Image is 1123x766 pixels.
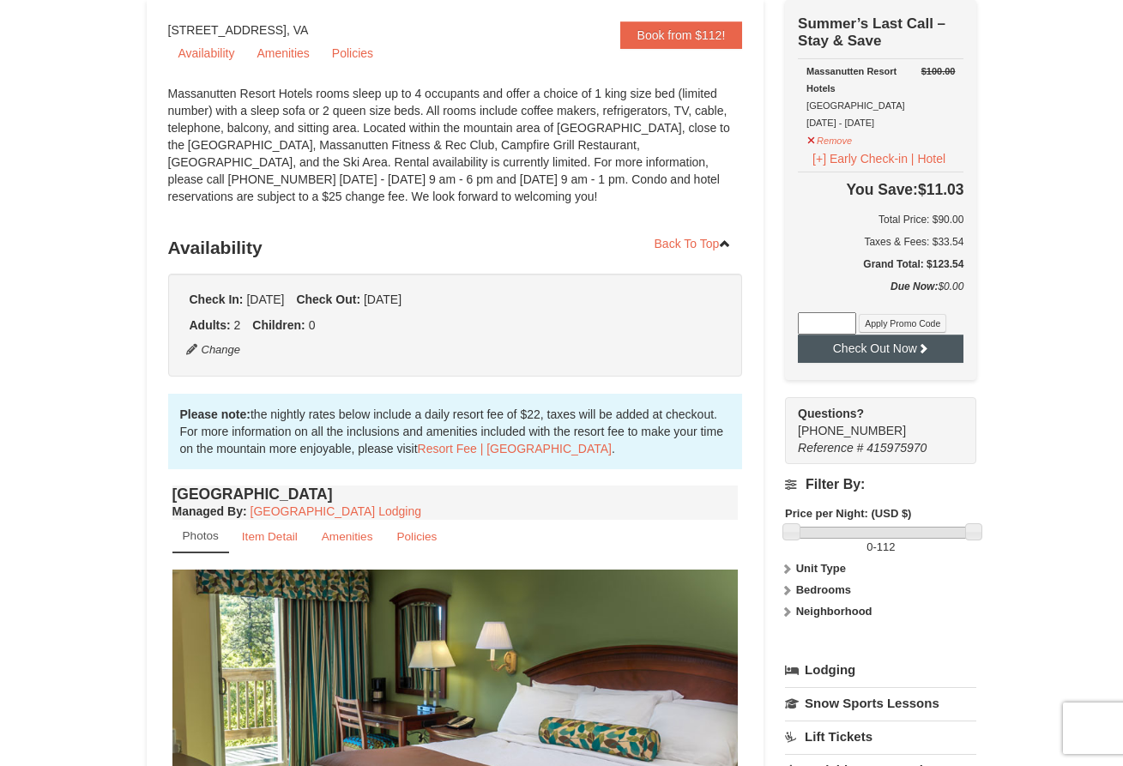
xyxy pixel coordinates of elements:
span: 0 [309,318,316,332]
a: Snow Sports Lessons [785,687,976,719]
h6: Total Price: $90.00 [798,211,963,228]
label: - [785,539,976,556]
span: [DATE] [364,293,402,306]
strong: Massanutten Resort Hotels [806,66,897,93]
span: [PHONE_NUMBER] [798,405,945,437]
button: [+] Early Check-in | Hotel [806,149,951,168]
strong: Adults: [190,318,231,332]
strong: Check In: [190,293,244,306]
h3: Availability [168,231,743,265]
span: 2 [234,318,241,332]
a: Lodging [785,654,976,685]
a: Back To Top [643,231,743,256]
small: Policies [396,530,437,543]
strong: Please note: [180,407,251,421]
small: Item Detail [242,530,298,543]
strong: Summer’s Last Call – Stay & Save [798,15,945,49]
button: Change [185,341,242,359]
h4: Filter By: [785,477,976,492]
button: Check Out Now [798,335,963,362]
a: [GEOGRAPHIC_DATA] Lodging [251,504,421,518]
a: Availability [168,40,245,66]
strong: : [172,504,247,518]
small: Photos [183,529,219,542]
strong: Neighborhood [796,605,872,618]
span: 0 [866,540,872,553]
small: Amenities [322,530,373,543]
span: 415975970 [866,441,927,455]
a: Amenities [246,40,319,66]
strong: Bedrooms [796,583,851,596]
strong: Price per Night: (USD $) [785,507,911,520]
div: the nightly rates below include a daily resort fee of $22, taxes will be added at checkout. For m... [168,394,743,469]
span: [DATE] [246,293,284,306]
span: Managed By [172,504,243,518]
strong: Unit Type [796,562,846,575]
strong: Children: [252,318,305,332]
div: [GEOGRAPHIC_DATA] [DATE] - [DATE] [806,63,955,131]
a: Policies [322,40,383,66]
strong: Check Out: [296,293,360,306]
strong: Questions? [798,407,864,420]
span: You Save: [847,181,918,198]
a: Item Detail [231,520,309,553]
span: 112 [877,540,896,553]
a: Photos [172,520,229,553]
del: $100.00 [921,66,956,76]
h4: $11.03 [798,181,963,198]
strong: Due Now: [891,280,938,293]
div: $0.00 [798,278,963,312]
a: Resort Fee | [GEOGRAPHIC_DATA] [418,442,612,455]
a: Lift Tickets [785,721,976,752]
div: Massanutten Resort Hotels rooms sleep up to 4 occupants and offer a choice of 1 king size bed (li... [168,85,743,222]
button: Apply Promo Code [859,314,946,333]
div: Taxes & Fees: $33.54 [798,233,963,250]
h5: Grand Total: $123.54 [798,256,963,273]
button: Remove [806,128,853,149]
a: Amenities [311,520,384,553]
a: Policies [385,520,448,553]
span: Reference # [798,441,863,455]
a: Book from $112! [620,21,743,49]
h4: [GEOGRAPHIC_DATA] [172,486,739,503]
